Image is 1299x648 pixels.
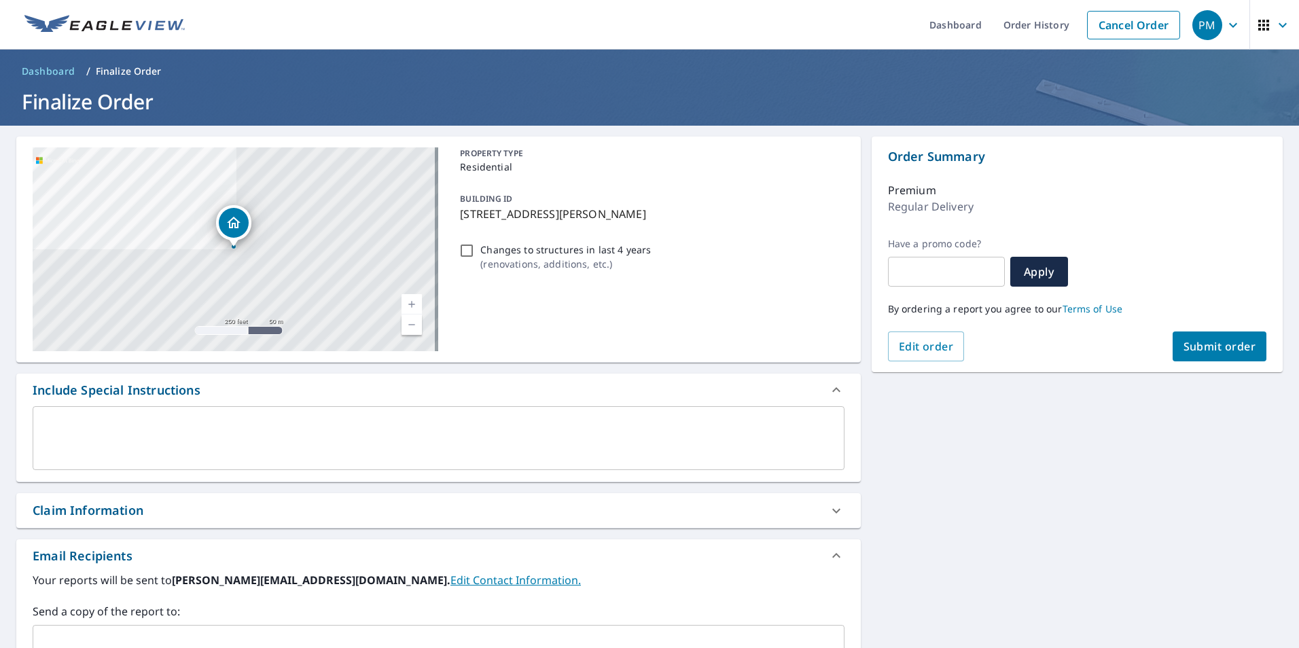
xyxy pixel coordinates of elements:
label: Send a copy of the report to: [33,603,844,619]
p: Finalize Order [96,65,162,78]
span: Apply [1021,264,1057,279]
nav: breadcrumb [16,60,1283,82]
div: Dropped pin, building 1, Residential property, 700 Rufus St Conway, SC 29527 [216,205,251,247]
a: Current Level 17, Zoom In [402,294,422,314]
img: EV Logo [24,15,185,35]
a: EditContactInfo [450,573,581,588]
div: Email Recipients [16,539,861,572]
b: [PERSON_NAME][EMAIL_ADDRESS][DOMAIN_NAME]. [172,573,450,588]
button: Edit order [888,331,965,361]
label: Have a promo code? [888,238,1005,250]
a: Dashboard [16,60,81,82]
p: Residential [460,160,838,174]
p: ( renovations, additions, etc. ) [480,257,651,271]
span: Submit order [1184,339,1256,354]
p: PROPERTY TYPE [460,147,838,160]
p: By ordering a report you agree to our [888,303,1266,315]
p: Premium [888,182,936,198]
a: Cancel Order [1087,11,1180,39]
div: Claim Information [33,501,143,520]
div: Claim Information [16,493,861,528]
a: Terms of Use [1063,302,1123,315]
p: [STREET_ADDRESS][PERSON_NAME] [460,206,838,222]
button: Apply [1010,257,1068,287]
span: Edit order [899,339,954,354]
div: Include Special Instructions [16,374,861,406]
p: Regular Delivery [888,198,974,215]
label: Your reports will be sent to [33,572,844,588]
button: Submit order [1173,331,1267,361]
a: Current Level 17, Zoom Out [402,314,422,335]
p: BUILDING ID [460,193,512,204]
p: Order Summary [888,147,1266,166]
div: PM [1192,10,1222,40]
h1: Finalize Order [16,88,1283,115]
div: Include Special Instructions [33,381,200,399]
div: Email Recipients [33,547,132,565]
span: Dashboard [22,65,75,78]
li: / [86,63,90,79]
p: Changes to structures in last 4 years [480,242,651,257]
